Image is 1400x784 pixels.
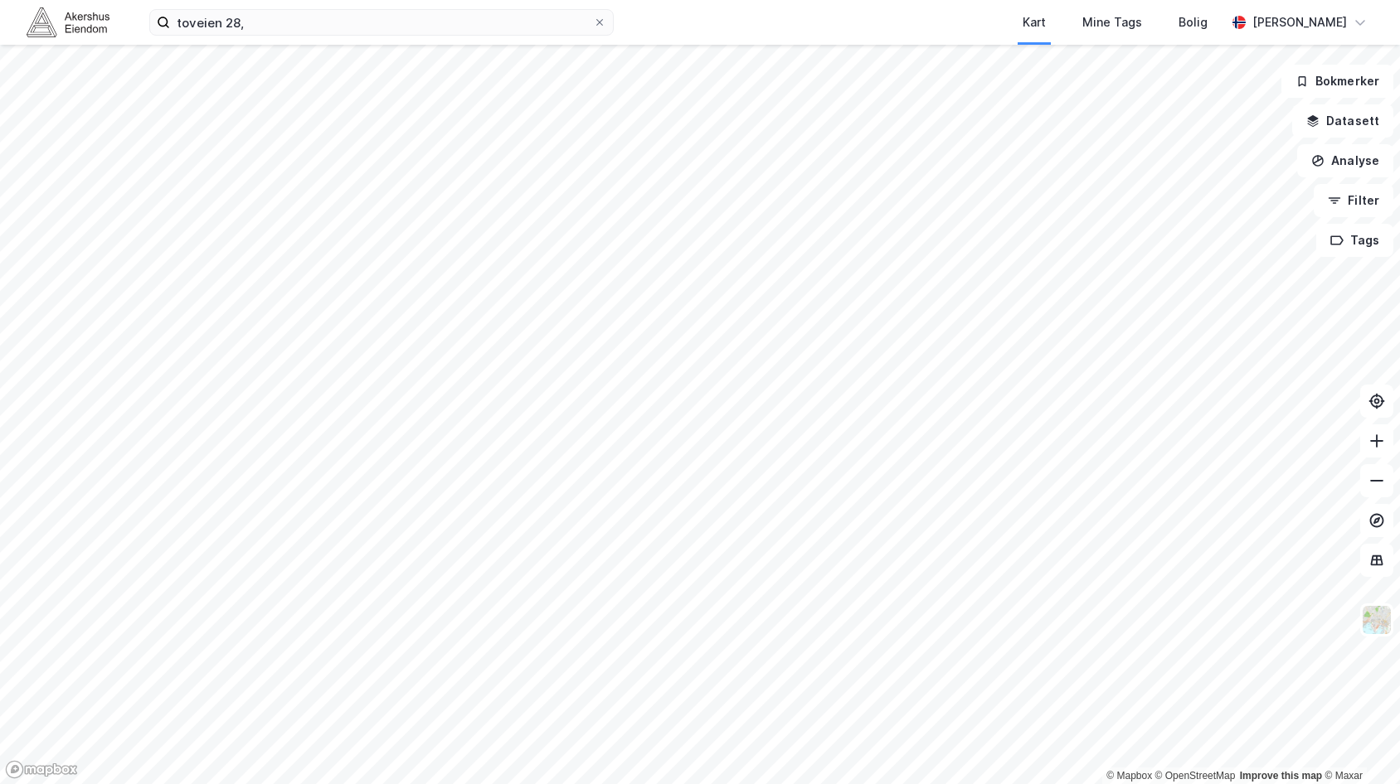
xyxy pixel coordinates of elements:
[1023,12,1046,32] div: Kart
[1281,65,1393,98] button: Bokmerker
[1292,104,1393,138] button: Datasett
[1317,704,1400,784] iframe: Chat Widget
[1179,12,1208,32] div: Bolig
[1082,12,1142,32] div: Mine Tags
[1361,604,1393,636] img: Z
[27,7,109,36] img: akershus-eiendom-logo.9091f326c980b4bce74ccdd9f866810c.svg
[5,760,78,779] a: Mapbox homepage
[1155,770,1236,782] a: OpenStreetMap
[1314,184,1393,217] button: Filter
[170,10,593,35] input: Søk på adresse, matrikkel, gårdeiere, leietakere eller personer
[1240,770,1322,782] a: Improve this map
[1106,770,1152,782] a: Mapbox
[1316,224,1393,257] button: Tags
[1317,704,1400,784] div: Kontrollprogram for chat
[1297,144,1393,177] button: Analyse
[1252,12,1347,32] div: [PERSON_NAME]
